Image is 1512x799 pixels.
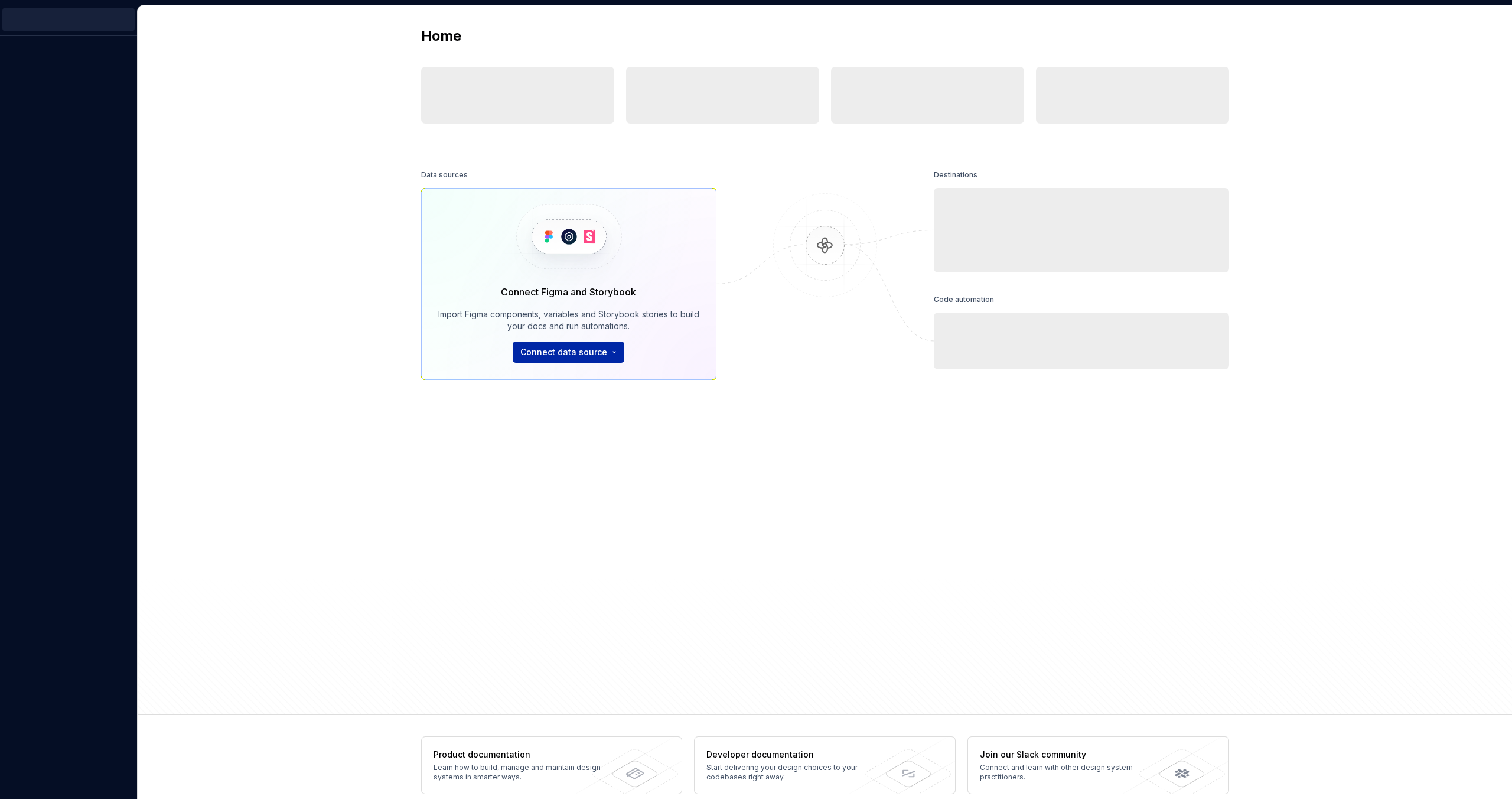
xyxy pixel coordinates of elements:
div: Connect and learn with other design system practitioners. [980,763,1152,782]
div: Product documentation [434,749,605,761]
a: Product documentationLearn how to build, manage and maintain design systems in smarter ways. [421,736,683,794]
button: Connect data source [513,342,624,363]
div: Code automation [934,291,994,308]
div: Join our Slack community [980,749,1152,761]
h2: Home [421,27,461,46]
div: Developer documentation [706,749,878,761]
div: Learn how to build, manage and maintain design systems in smarter ways. [434,763,605,782]
div: Destinations [934,167,977,183]
div: Connect Figma and Storybook [501,285,636,299]
span: Connect data source [520,346,607,358]
div: Data sources [421,167,468,183]
div: Start delivering your design choices to your codebases right away. [706,763,878,782]
a: Developer documentationStart delivering your design choices to your codebases right away. [694,736,956,794]
a: Join our Slack communityConnect and learn with other design system practitioners. [967,736,1229,794]
div: Import Figma components, variables and Storybook stories to build your docs and run automations. [438,308,699,332]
